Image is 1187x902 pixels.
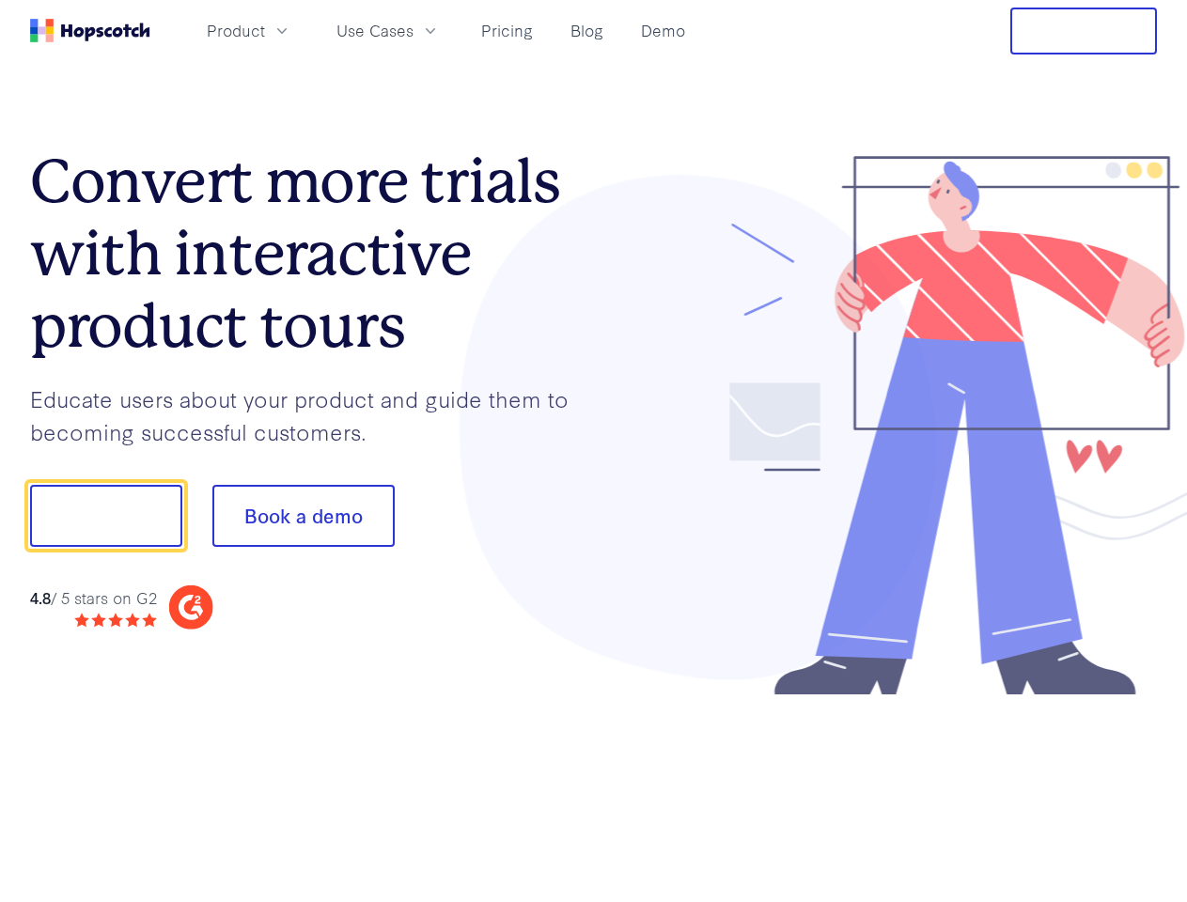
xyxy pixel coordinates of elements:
[30,586,157,610] div: / 5 stars on G2
[207,19,265,42] span: Product
[195,15,303,46] button: Product
[30,586,51,608] strong: 4.8
[563,15,611,46] a: Blog
[325,15,451,46] button: Use Cases
[336,19,414,42] span: Use Cases
[30,485,182,547] button: Show me!
[212,485,395,547] button: Book a demo
[30,19,150,42] a: Home
[30,146,594,362] h1: Convert more trials with interactive product tours
[30,382,594,447] p: Educate users about your product and guide them to becoming successful customers.
[633,15,693,46] a: Demo
[1010,8,1157,54] button: Free Trial
[474,15,540,46] a: Pricing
